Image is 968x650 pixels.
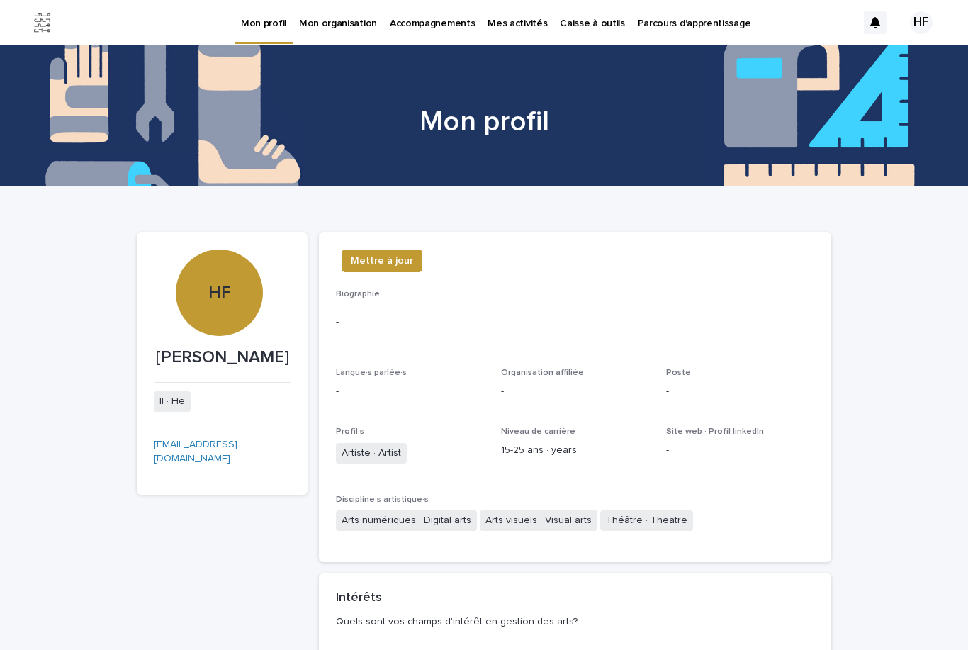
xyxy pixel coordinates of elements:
[137,105,831,139] h1: Mon profil
[501,369,584,377] span: Organisation affiliée
[336,384,484,399] p: -
[336,369,407,377] span: Langue·s parlée·s
[154,347,291,368] p: [PERSON_NAME]
[176,196,262,303] div: HF
[336,510,477,531] span: Arts numériques · Digital arts
[336,315,814,330] p: -
[910,11,933,34] div: HF
[480,510,597,531] span: Arts visuels · Visual arts
[154,439,237,464] a: [EMAIL_ADDRESS][DOMAIN_NAME]
[342,250,422,272] button: Mettre à jour
[154,391,191,412] span: Il · He
[501,427,575,436] span: Niveau de carrière
[501,443,649,458] p: 15-25 ans · years
[336,427,364,436] span: Profil·s
[336,615,809,628] p: Quels sont vos champs d'intérêt en gestion des arts?
[336,443,407,464] span: Artiste · Artist
[501,384,649,399] p: -
[336,290,380,298] span: Biographie
[28,9,57,37] img: Jx8JiDZqSLW7pnA6nIo1
[336,590,382,606] h2: Intérêts
[600,510,693,531] span: Théâtre · Theatre
[351,254,413,268] span: Mettre à jour
[666,427,764,436] span: Site web · Profil linkedIn
[666,443,814,458] p: -
[666,384,814,399] p: -
[666,369,691,377] span: Poste
[336,495,429,504] span: Discipline·s artistique·s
